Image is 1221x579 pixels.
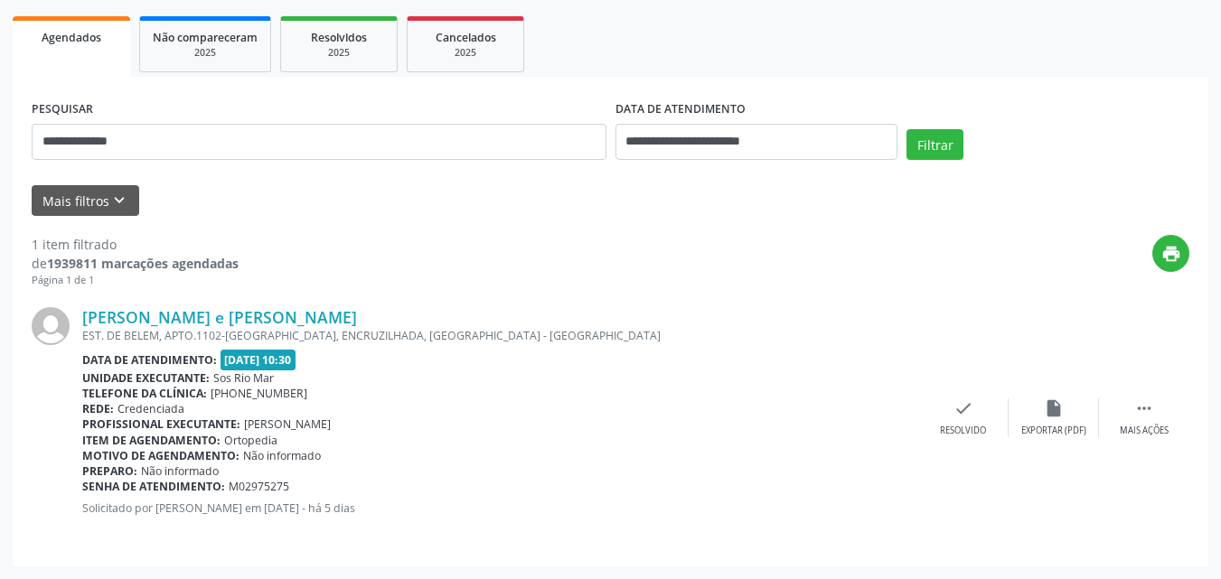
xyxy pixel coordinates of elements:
b: Unidade executante: [82,370,210,386]
span: Resolvidos [311,30,367,45]
div: 2025 [153,46,258,60]
button: print [1152,235,1189,272]
b: Rede: [82,401,114,416]
span: Credenciada [117,401,184,416]
span: Não informado [141,463,219,479]
span: Cancelados [436,30,496,45]
div: 1 item filtrado [32,235,239,254]
span: M02975275 [229,479,289,494]
label: PESQUISAR [32,96,93,124]
a: [PERSON_NAME] e [PERSON_NAME] [82,307,357,327]
label: DATA DE ATENDIMENTO [615,96,746,124]
button: Filtrar [906,129,963,160]
span: Sos Rio Mar [213,370,274,386]
span: Agendados [42,30,101,45]
div: 2025 [420,46,511,60]
b: Motivo de agendamento: [82,448,240,463]
b: Profissional executante: [82,416,240,432]
span: [PERSON_NAME] [244,416,331,432]
i: keyboard_arrow_down [109,191,129,210]
span: Ortopedia [224,433,277,448]
span: Não informado [243,448,321,463]
div: Página 1 de 1 [32,273,239,288]
div: EST. DE BELEM, APTO.1102-[GEOGRAPHIC_DATA], ENCRUZILHADA, [GEOGRAPHIC_DATA] - [GEOGRAPHIC_DATA] [82,328,918,343]
b: Senha de atendimento: [82,479,225,494]
i:  [1134,398,1154,418]
i: print [1161,244,1181,264]
b: Preparo: [82,463,137,479]
div: 2025 [294,46,384,60]
button: Mais filtroskeyboard_arrow_down [32,185,139,217]
div: de [32,254,239,273]
div: Resolvido [940,425,986,437]
span: [DATE] 10:30 [221,350,296,370]
img: img [32,307,70,345]
b: Telefone da clínica: [82,386,207,401]
b: Item de agendamento: [82,433,221,448]
i: insert_drive_file [1044,398,1064,418]
i: check [953,398,973,418]
b: Data de atendimento: [82,352,217,368]
div: Exportar (PDF) [1021,425,1086,437]
span: Não compareceram [153,30,258,45]
p: Solicitado por [PERSON_NAME] em [DATE] - há 5 dias [82,500,918,516]
span: [PHONE_NUMBER] [211,386,307,401]
strong: 1939811 marcações agendadas [47,255,239,272]
div: Mais ações [1120,425,1169,437]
